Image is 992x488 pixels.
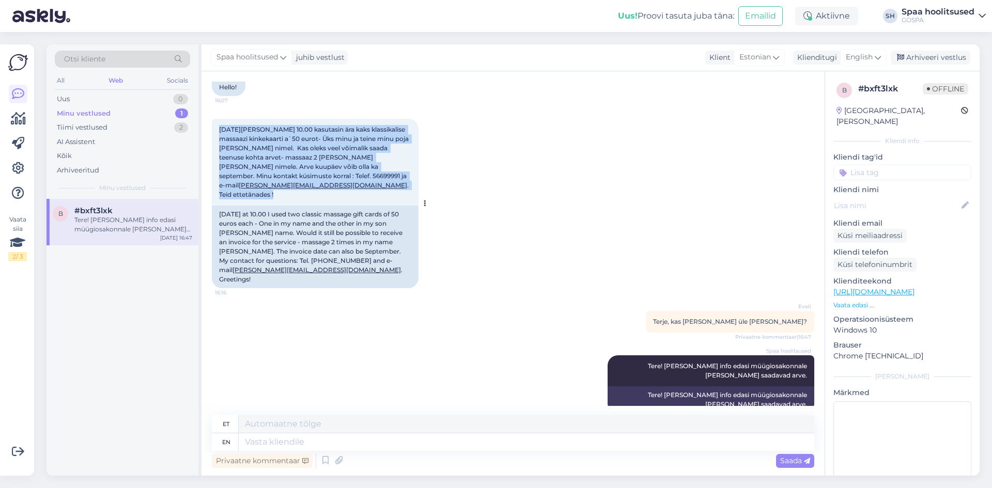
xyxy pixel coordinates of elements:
[223,415,229,433] div: et
[891,51,970,65] div: Arhiveeri vestlus
[846,52,873,63] span: English
[833,276,971,287] p: Klienditeekond
[239,181,407,189] a: [PERSON_NAME][EMAIL_ADDRESS][DOMAIN_NAME]
[923,83,968,95] span: Offline
[833,387,971,398] p: Märkmed
[833,314,971,325] p: Operatsioonisüsteem
[57,137,95,147] div: AI Assistent
[106,74,125,87] div: Web
[833,325,971,336] p: Windows 10
[833,184,971,195] p: Kliendi nimi
[8,53,28,72] img: Askly Logo
[738,6,783,26] button: Emailid
[58,210,63,217] span: b
[215,97,254,104] span: 16:07
[833,229,907,243] div: Küsi meiliaadressi
[833,340,971,351] p: Brauser
[833,258,917,272] div: Küsi telefoninumbrit
[57,151,72,161] div: Kõik
[618,11,638,21] b: Uus!
[174,122,188,133] div: 2
[292,52,345,63] div: juhib vestlust
[833,301,971,310] p: Vaata edasi ...
[834,200,959,211] input: Lisa nimi
[215,289,254,296] span: 16:16
[836,105,961,127] div: [GEOGRAPHIC_DATA], [PERSON_NAME]
[165,74,190,87] div: Socials
[780,456,810,465] span: Saada
[795,7,858,25] div: Aktiivne
[222,433,230,451] div: en
[212,454,313,468] div: Privaatne kommentaar
[902,8,986,24] a: Spaa hoolitsusedGOSPA
[212,206,419,288] div: [DATE] at 10.00 I used two classic massage gift cards of 50 euros each - One in my name and the o...
[833,372,971,381] div: [PERSON_NAME]
[735,333,811,341] span: Privaatne kommentaar | 16:47
[902,16,974,24] div: GOSPA
[833,247,971,258] p: Kliendi telefon
[233,266,401,274] a: [PERSON_NAME][EMAIL_ADDRESS][DOMAIN_NAME]
[793,52,837,63] div: Klienditugi
[8,252,27,261] div: 2 / 3
[57,122,107,133] div: Tiimi vestlused
[842,86,847,94] span: b
[653,318,807,325] span: Terje, kas [PERSON_NAME] üle [PERSON_NAME]?
[766,347,811,355] span: Spaa hoolitsused
[705,52,731,63] div: Klient
[858,83,923,95] div: # bxft3lxk
[57,108,111,119] div: Minu vestlused
[212,78,245,96] div: Hello!
[74,215,192,234] div: Tere! [PERSON_NAME] info edasi müügiosakonnale [PERSON_NAME] saadavad arve.
[608,386,814,413] div: Tere! [PERSON_NAME] info edasi müügiosakonnale [PERSON_NAME] saadavad arve.
[74,206,113,215] span: #bxft3lxk
[739,52,771,63] span: Estonian
[618,10,734,22] div: Proovi tasuta juba täna:
[883,9,897,23] div: SH
[219,125,410,198] span: [DATE][PERSON_NAME] 10.00 kasutasin ära kaks klassikalise massaazi kinkekaarti a`50 eurot- Üks mi...
[8,215,27,261] div: Vaata siia
[57,94,70,104] div: Uus
[833,218,971,229] p: Kliendi email
[55,74,67,87] div: All
[99,183,146,193] span: Minu vestlused
[648,362,809,379] span: Tere! [PERSON_NAME] info edasi müügiosakonnale [PERSON_NAME] saadavad arve.
[173,94,188,104] div: 0
[833,136,971,146] div: Kliendi info
[57,165,99,176] div: Arhiveeritud
[160,234,192,242] div: [DATE] 16:47
[216,52,278,63] span: Spaa hoolitsused
[64,54,105,65] span: Otsi kliente
[833,351,971,361] p: Chrome [TECHNICAL_ID]
[175,108,188,119] div: 1
[902,8,974,16] div: Spaa hoolitsused
[833,165,971,180] input: Lisa tag
[833,287,915,296] a: [URL][DOMAIN_NAME]
[772,303,811,310] span: Eveli
[833,152,971,163] p: Kliendi tag'id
